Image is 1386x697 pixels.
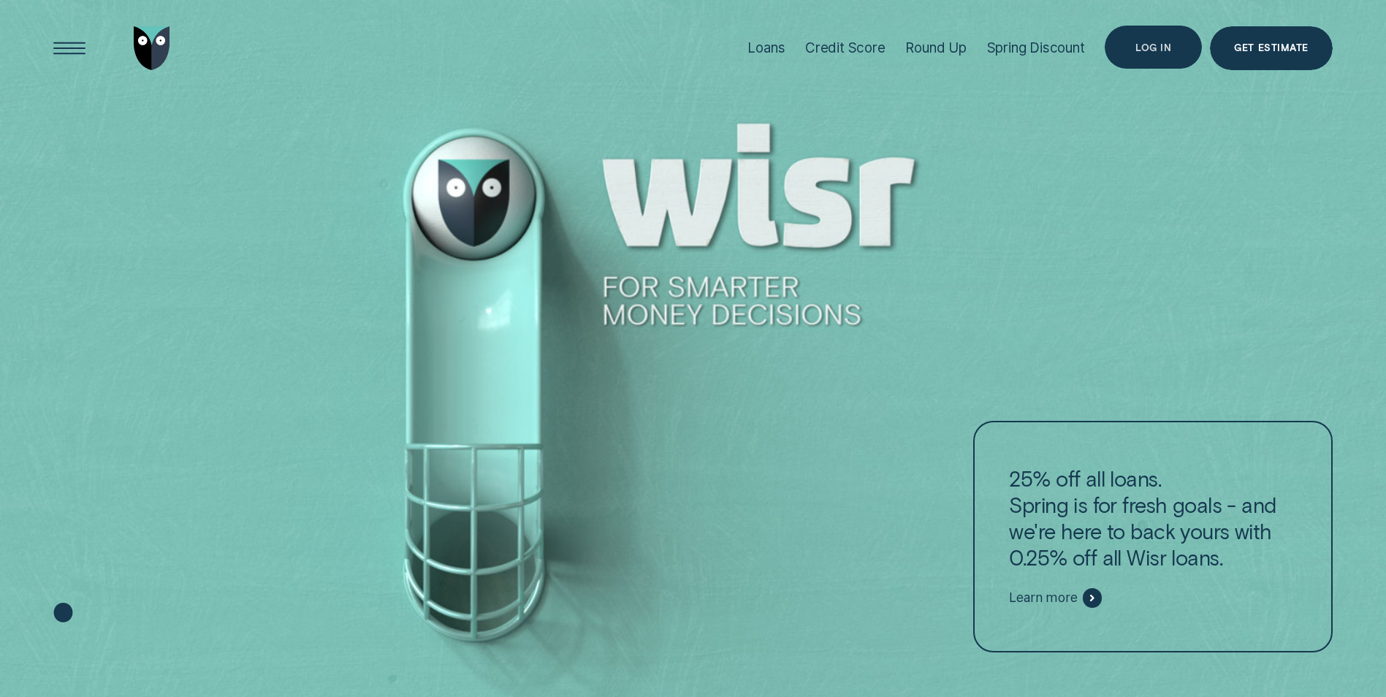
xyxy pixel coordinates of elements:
a: Get Estimate [1210,26,1333,70]
img: Wisr [134,26,170,70]
div: Round Up [905,39,967,56]
p: 25% off all loans. Spring is for fresh goals - and we're here to back yours with 0.25% off all Wi... [1009,465,1296,571]
span: Learn more [1009,590,1077,606]
a: 25% off all loans.Spring is for fresh goals - and we're here to back yours with 0.25% off all Wis... [973,421,1333,652]
button: Open Menu [47,26,91,70]
div: Loans [747,39,785,56]
div: Credit Score [805,39,886,56]
div: Spring Discount [987,39,1085,56]
button: Log in [1105,26,1202,69]
div: Log in [1135,43,1171,52]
